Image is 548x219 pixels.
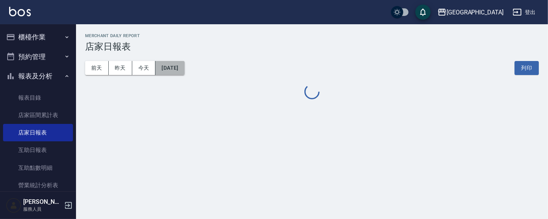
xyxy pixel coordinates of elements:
[3,89,73,106] a: 報表目錄
[415,5,431,20] button: save
[6,198,21,213] img: Person
[515,61,539,75] button: 列印
[85,61,109,75] button: 前天
[447,8,504,17] div: [GEOGRAPHIC_DATA]
[109,61,132,75] button: 昨天
[3,141,73,159] a: 互助日報表
[3,159,73,177] a: 互助點數明細
[3,47,73,67] button: 預約管理
[3,106,73,124] a: 店家區間累計表
[3,27,73,47] button: 櫃檯作業
[434,5,507,20] button: [GEOGRAPHIC_DATA]
[132,61,156,75] button: 今天
[85,33,539,38] h2: Merchant Daily Report
[3,124,73,141] a: 店家日報表
[9,7,31,16] img: Logo
[85,41,539,52] h3: 店家日報表
[510,5,539,19] button: 登出
[155,61,184,75] button: [DATE]
[3,177,73,194] a: 營業統計分析表
[23,198,62,206] h5: [PERSON_NAME]
[3,66,73,86] button: 報表及分析
[23,206,62,213] p: 服務人員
